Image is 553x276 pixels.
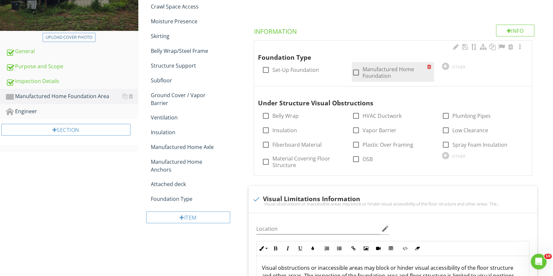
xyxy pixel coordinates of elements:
button: Upload cover photo [43,33,95,42]
button: Italic (Ctrl+I) [282,242,294,255]
label: Fiberboard Material [272,141,322,148]
div: OTHER [452,154,465,159]
div: Insulation [151,128,238,136]
label: Manufactured Home Foundation [362,66,427,79]
div: Info [496,25,535,36]
div: Manufactured Home Anchors [151,158,238,174]
div: Ground Cover / Vapor Barrier [151,91,238,107]
label: Insulation [272,127,297,134]
div: Section [1,124,130,136]
div: Structure Support [151,62,238,70]
span: 10 [544,254,552,259]
button: Insert Link (Ctrl+K) [347,242,360,255]
iframe: Intercom live chat [531,254,546,269]
div: General [6,47,138,56]
button: Inline Style [257,242,269,255]
div: Inspection Details [6,77,138,86]
div: Foundation Type [151,195,238,203]
button: Colors [306,242,319,255]
div: Item [146,211,230,223]
button: Clear Formatting [411,242,424,255]
div: Under Structure Visual Obstructions [258,89,514,108]
h4: Information [254,25,534,36]
label: Set-Up Foundation [272,67,319,73]
label: Belly Wrap [272,113,299,119]
div: OTHER [452,64,465,70]
button: Insert Video [372,242,385,255]
input: Location [256,223,380,234]
label: OSB [362,156,372,162]
div: Foundation Type [258,43,514,62]
button: Unordered List [333,242,346,255]
div: Manufactured Home Axle [151,143,238,151]
div: Ventilation [151,114,238,121]
div: Purpose and Scope [6,62,138,71]
div: Upload cover photo [46,34,92,41]
div: Belly Wrap/Steel Frame [151,47,238,55]
label: HVAC Ductwork [362,113,401,119]
label: Spray Foam Insulation [452,141,507,148]
button: Code View [399,242,411,255]
div: Moisture Presence [151,17,238,25]
div: Visual obstructions or inaccessible areas may block or hinder visual accessibility of the floor s... [252,201,533,206]
div: Subfloor [151,76,238,84]
div: Attached deck [151,180,238,188]
div: Crawl Space Access [151,3,238,11]
label: Low Clearance [452,127,488,134]
button: Underline (Ctrl+U) [294,242,306,255]
div: Skirting [151,32,238,40]
i: edit [381,225,389,233]
button: Ordered List [321,242,333,255]
div: Manufactured Home Foundation Area [6,92,138,101]
label: Plumbing Pipes [452,113,491,119]
label: Vapor Barrier [362,127,396,134]
button: Bold (Ctrl+B) [269,242,282,255]
label: Material Covering Floor Structure [272,155,344,168]
button: Insert Table [385,242,397,255]
label: Plastic Over Framing [362,141,413,148]
button: Insert Image (Ctrl+P) [360,242,372,255]
div: Engineer [6,107,138,116]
